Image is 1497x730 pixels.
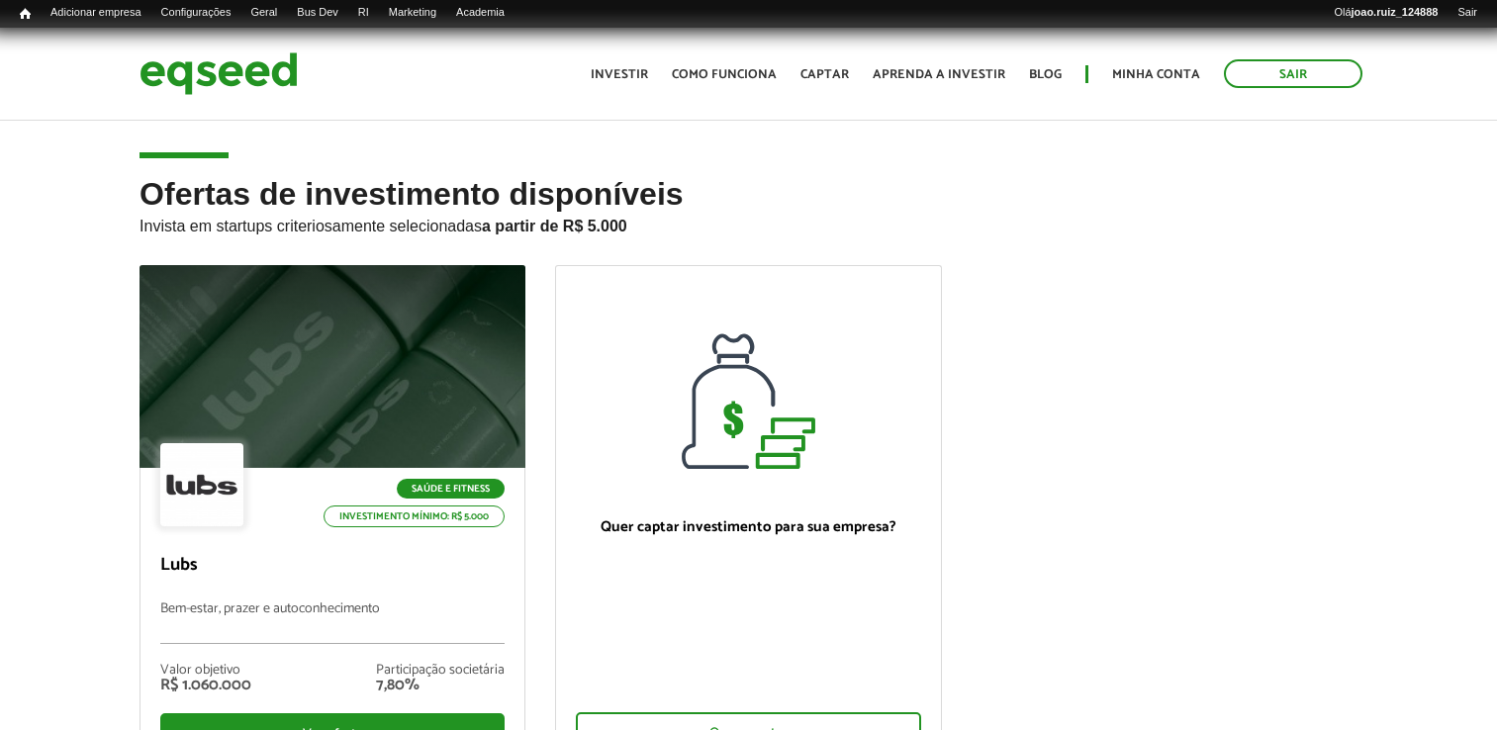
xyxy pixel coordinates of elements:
div: Valor objetivo [160,664,251,678]
a: Configurações [151,5,241,21]
a: Marketing [379,5,446,21]
div: Participação societária [376,664,505,678]
a: Investir [591,68,648,81]
p: Bem-estar, prazer e autoconhecimento [160,601,505,644]
img: EqSeed [140,47,298,100]
a: Como funciona [672,68,777,81]
a: Academia [446,5,515,21]
a: Captar [800,68,849,81]
a: Início [10,5,41,24]
a: Blog [1029,68,1062,81]
p: Quer captar investimento para sua empresa? [576,518,920,536]
strong: a partir de R$ 5.000 [482,218,627,234]
div: 7,80% [376,678,505,693]
a: Adicionar empresa [41,5,151,21]
a: RI [348,5,379,21]
a: Bus Dev [287,5,348,21]
strong: joao.ruiz_124888 [1352,6,1439,18]
p: Saúde e Fitness [397,479,505,499]
a: Sair [1448,5,1487,21]
p: Lubs [160,555,505,577]
div: R$ 1.060.000 [160,678,251,693]
a: Geral [240,5,287,21]
h2: Ofertas de investimento disponíveis [140,177,1357,265]
a: Olájoao.ruiz_124888 [1324,5,1448,21]
p: Invista em startups criteriosamente selecionadas [140,212,1357,235]
p: Investimento mínimo: R$ 5.000 [324,505,505,527]
span: Início [20,7,31,21]
a: Sair [1224,59,1362,88]
a: Minha conta [1112,68,1200,81]
a: Aprenda a investir [873,68,1005,81]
